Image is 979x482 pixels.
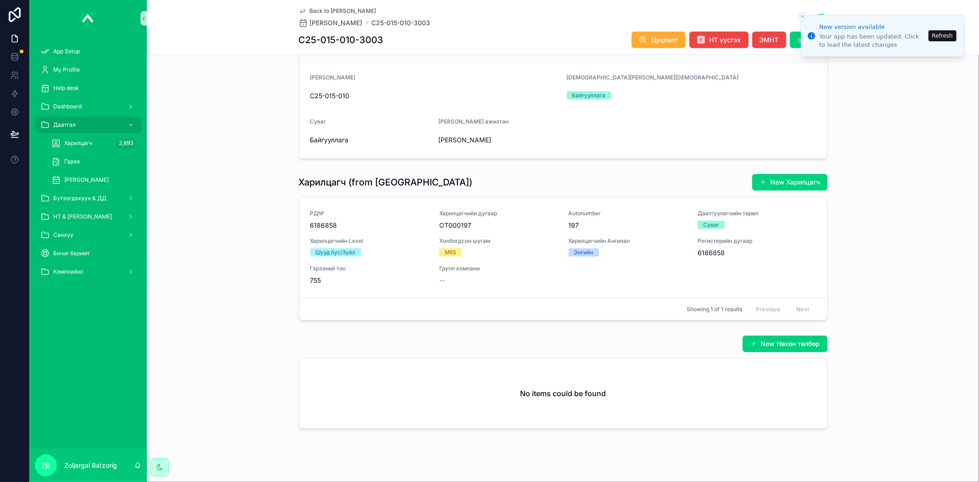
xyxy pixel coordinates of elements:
span: Харилцагчийн Ангилал [569,237,687,245]
a: App Setup [35,43,141,60]
a: НТ & [PERSON_NAME] [35,208,141,225]
a: Бичиг баримт [35,245,141,262]
div: Энгийн [574,248,593,257]
h1: Харилцагч (from [GEOGRAPHIC_DATA]) [299,176,473,189]
a: Санхүү [35,227,141,243]
span: Комплайнс [53,268,84,275]
a: Back to [PERSON_NAME] [299,7,376,15]
div: Байгууллага [572,91,606,100]
span: Даатгал [53,121,76,129]
span: РД№ [310,210,429,217]
span: 6186858 [310,221,429,230]
span: Харилцагч [64,140,92,147]
span: НТ & [PERSON_NAME] [53,213,112,220]
span: ЭМНТ [760,35,779,45]
span: Бүтээгдэхүүн & ДД [53,195,106,202]
span: Групп компани [439,265,558,272]
span: Харилцагчийн Level [310,237,429,245]
span: Help desk [53,84,79,92]
div: Шууд бус/Зүйл [316,248,356,257]
a: РД№6186858Харилцагчийн дугаарOT000197Autonumber197Даатгуулагчийн төрөлСувагХарилцагчийн LevelШууд... [299,197,827,298]
span: [DEMOGRAPHIC_DATA][PERSON_NAME][DEMOGRAPHIC_DATA] [567,74,739,81]
a: [PERSON_NAME] [46,172,141,188]
span: ZB [41,460,51,471]
h2: No items could be found [520,388,606,399]
p: Zoljargal Batzorig [64,461,117,470]
span: 755 [310,276,429,285]
span: Даатгуулагчийн төрөл [698,210,816,217]
h1: C25-015-010-3003 [299,34,384,46]
div: Your app has been updated. Click to load the latest changes [819,33,926,49]
a: Гэрээ [46,153,141,170]
span: Dashboard [53,103,82,110]
span: Гэрээний тоо [310,265,429,272]
span: OT000197 [439,221,558,230]
span: C25-015-010 [310,91,559,101]
a: Бүтээгдэхүүн & ДД [35,190,141,207]
div: MIIS [445,248,456,257]
span: Харилцагчийн дугаар [439,210,558,217]
button: New Харилцагч [752,174,828,191]
span: [PERSON_NAME] [310,18,363,28]
span: Гэрээ [64,158,80,165]
a: Комплайнс [35,263,141,280]
span: Showing 1 of 1 results [687,306,742,313]
span: 6186858 [698,248,816,258]
a: Даатгал [35,117,141,133]
a: [PERSON_NAME] [299,18,363,28]
button: ЭМНТ [752,32,786,48]
a: C25-015-010-3003 [372,18,431,28]
span: Байгууллага [310,135,431,145]
span: [PERSON_NAME] ажилтан [438,118,509,125]
span: -- [439,276,445,285]
div: 2,893 [116,138,136,149]
span: [PERSON_NAME] [64,176,109,184]
span: Цуцлалт [652,35,678,45]
span: Санхүү [53,231,73,239]
button: New Нөхөн төлбөр [743,336,828,352]
a: Dashboard [35,98,141,115]
span: Холбогдсон шугам [439,237,558,245]
div: scrollable content [29,37,147,292]
a: Help desk [35,80,141,96]
span: My Profile [53,66,80,73]
span: 197 [569,221,687,230]
span: [PERSON_NAME] [310,74,356,81]
span: Бичиг баримт [53,250,90,257]
img: App logo [82,11,95,26]
button: Close toast [798,12,807,21]
a: My Profile [35,62,141,78]
span: [PERSON_NAME] [438,135,559,145]
span: Autonumber [569,210,687,217]
a: Харилцагч2,893 [46,135,141,151]
span: Суваг [310,118,326,125]
button: Edit [790,32,828,48]
div: Суваг [703,221,719,229]
div: New version available [819,22,926,32]
button: Refresh [929,30,957,41]
span: НТ үүсгэх [710,35,741,45]
button: НТ үүсгэх [689,32,749,48]
button: Цуцлалт [632,32,686,48]
span: Back to [PERSON_NAME] [310,7,376,15]
span: App Setup [53,48,80,55]
span: Регистерийн дугаар [698,237,816,245]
